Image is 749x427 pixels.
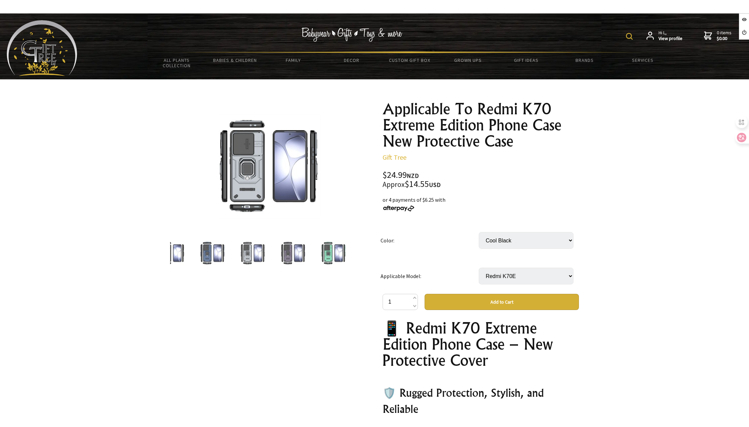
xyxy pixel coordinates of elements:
img: Babywear - Gifts - Toys & more [301,28,402,42]
img: Applicable To Redmi K70 Extreme Edition Phone Case New Protective Case [280,240,306,266]
span: 0 items [717,30,732,42]
strong: $0.00 [717,36,732,42]
a: Decor [322,53,381,67]
div: or 4 payments of $6.25 with [383,196,579,212]
strong: View profile [659,36,682,42]
h1: Applicable To Redmi K70 Extreme Edition Phone Case New Protective Case [383,101,579,149]
a: Hi L,View profile [646,30,682,42]
small: Approx [383,180,405,189]
a: Services [614,53,672,67]
img: Applicable To Redmi K70 Extreme Edition Phone Case New Protective Case [200,240,225,266]
a: 0 items$0.00 [704,30,732,42]
button: Add to Cart [425,294,579,310]
h2: 🛡️ Rugged Protection, Stylish, and Reliable [383,385,579,417]
img: Applicable To Redmi K70 Extreme Edition Phone Case New Protective Case [159,240,185,266]
td: Color: [381,223,479,258]
img: Applicable To Redmi K70 Extreme Edition Phone Case New Protective Case [216,114,321,219]
a: Babies & Children [206,53,264,67]
img: Afterpay [383,205,415,211]
a: Gift Ideas [497,53,555,67]
a: Grown Ups [439,53,497,67]
img: Applicable To Redmi K70 Extreme Edition Phone Case New Protective Case [240,240,266,266]
h1: 📱 Redmi K70 Extreme Edition Phone Case – New Protective Cover [383,320,579,368]
span: USD [429,181,441,189]
div: $24.99 $14.55 [383,171,579,189]
img: product search [626,33,633,40]
img: Applicable To Redmi K70 Extreme Edition Phone Case New Protective Case [321,240,346,266]
a: Brands [555,53,614,67]
td: Applicable Model: [381,258,479,294]
a: Gift Tree [383,153,406,161]
a: Family [264,53,322,67]
span: NZD [407,172,419,180]
span: Hi L, [659,30,682,42]
a: All Plants Collection [148,53,206,73]
img: Babyware - Gifts - Toys and more... [7,20,77,76]
a: Custom Gift Box [381,53,439,67]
